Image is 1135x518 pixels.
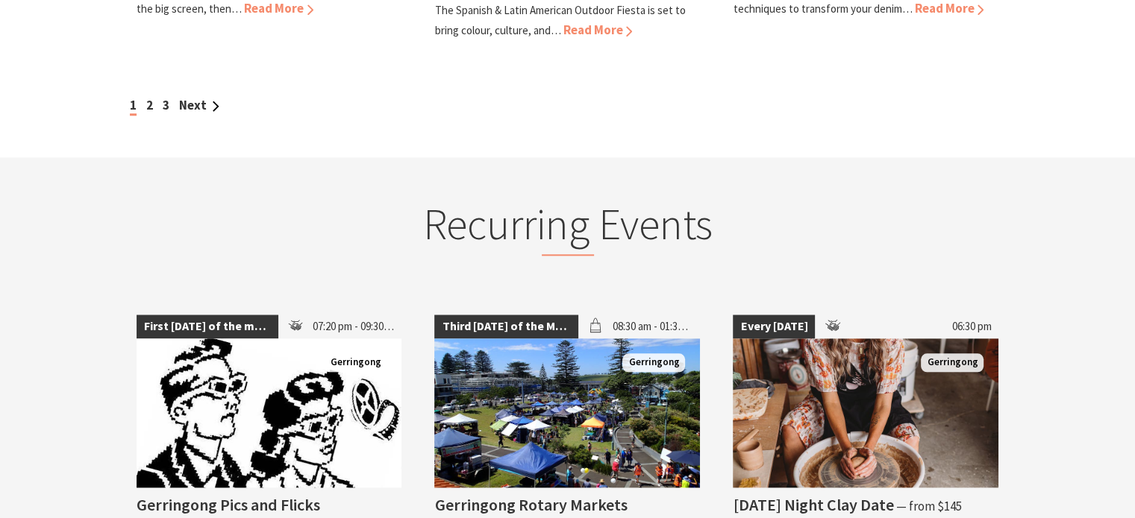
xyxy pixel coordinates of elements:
span: 06:30 pm [944,315,998,338]
span: First [DATE] of the month [137,315,279,338]
h4: Gerringong Rotary Markets [434,494,627,515]
span: Third [DATE] of the Month [434,315,578,338]
a: Next [179,97,219,113]
span: Every [DATE] [733,315,815,338]
h4: [DATE] Night Clay Date [733,494,893,515]
p: The Spanish & Latin American Outdoor Fiesta is set to bring colour, culture, and… [434,3,685,37]
span: Gerringong [324,353,387,372]
span: 07:20 pm - 09:30 pm [305,315,401,338]
img: Photo shows female sitting at pottery wheel with hands on a ball of clay [733,338,998,487]
span: Gerringong [622,353,685,372]
span: 08:30 am - 01:30 pm [605,315,701,338]
a: 2 [146,97,153,113]
img: Christmas Market and Street Parade [434,338,700,487]
span: 1 [130,97,137,116]
span: ⁠— from $145 [895,498,961,514]
h2: Recurring Events [275,198,860,256]
a: 3 [163,97,169,113]
span: Gerringong [921,353,984,372]
h4: Gerringong Pics and Flicks [137,494,320,515]
span: Read More [563,22,632,38]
